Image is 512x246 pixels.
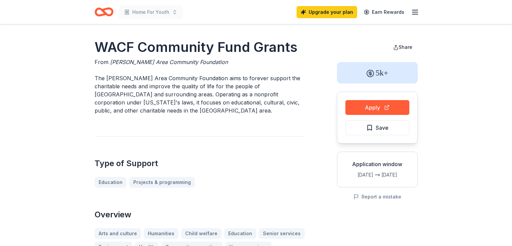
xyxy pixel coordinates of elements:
span: Share [399,44,412,50]
span: Save [376,123,388,132]
span: [PERSON_NAME] Area Community Foundation [110,59,228,65]
a: Education [95,177,127,188]
button: Share [388,40,418,54]
h2: Type of Support [95,158,305,169]
p: The [PERSON_NAME] Area Community Foundation aims to forever support the charitable needs and impr... [95,74,305,115]
span: Home For Youth [132,8,169,16]
h1: WACF Community Fund Grants [95,38,305,57]
button: Save [345,120,409,135]
div: [DATE] [381,171,412,179]
div: [DATE] [343,171,373,179]
button: Apply [345,100,409,115]
a: Earn Rewards [360,6,408,18]
button: Report a mistake [353,193,401,201]
button: Home For Youth [119,5,183,19]
div: Application window [343,160,412,168]
a: Home [95,4,113,20]
div: 5k+ [337,62,418,84]
h2: Overview [95,209,305,220]
div: From [95,58,305,66]
a: Upgrade your plan [297,6,357,18]
a: Projects & programming [129,177,195,188]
